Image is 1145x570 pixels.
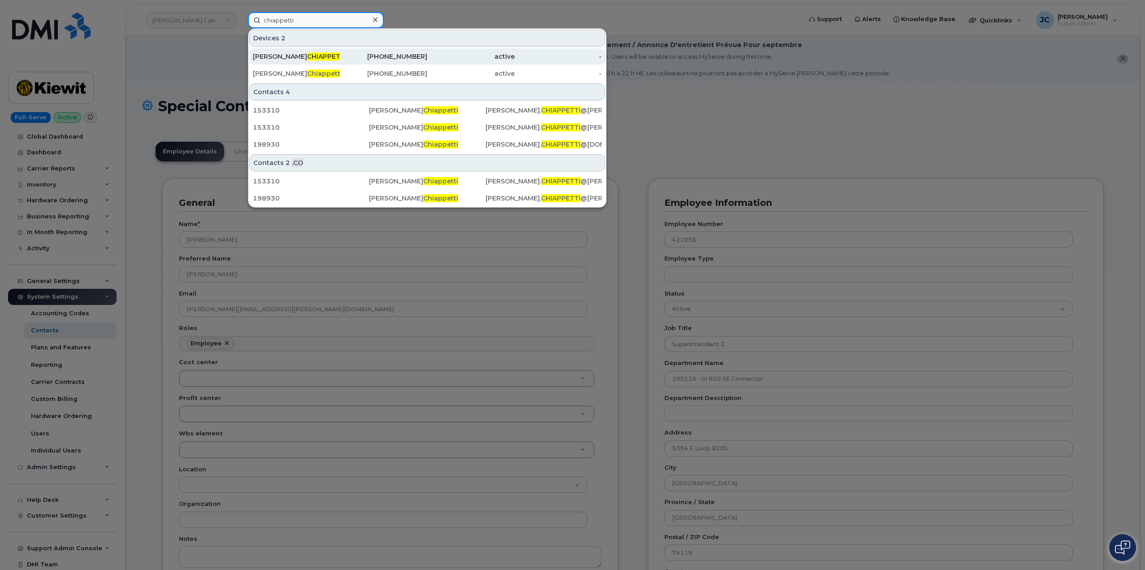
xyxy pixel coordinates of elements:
div: 198930 [253,140,369,149]
span: Chiappetti [423,123,458,131]
div: [PERSON_NAME] [369,123,485,132]
a: [PERSON_NAME]Chiappetti[PHONE_NUMBER]active- [249,65,605,82]
span: 2 [286,158,290,167]
div: Contacts [249,83,605,100]
a: [PERSON_NAME]CHIAPPETTI[PHONE_NUMBER]active- [249,48,605,65]
div: 153310 [253,177,369,186]
div: Contacts [249,154,605,171]
div: 198930 [253,194,369,203]
div: [PERSON_NAME]. @[PERSON_NAME][DOMAIN_NAME] [486,194,602,203]
span: CHIAPPETTI [541,140,581,148]
div: [PERSON_NAME] [253,69,340,78]
div: [PHONE_NUMBER] [340,52,428,61]
a: 153310[PERSON_NAME]Chiappetti[PERSON_NAME].CHIAPPETTI@[PERSON_NAME][DOMAIN_NAME] [249,102,605,118]
div: Devices [249,30,605,47]
a: 198930[PERSON_NAME]Chiappetti[PERSON_NAME].CHIAPPETTI@[PERSON_NAME][DOMAIN_NAME] [249,190,605,206]
span: .CO [292,158,303,167]
span: CHIAPPETTI [541,123,581,131]
span: Chiappetti [307,70,342,78]
div: 153310 [253,123,369,132]
div: [PERSON_NAME]. @[DOMAIN_NAME] [486,140,602,149]
div: [PERSON_NAME]. @[PERSON_NAME][DOMAIN_NAME] [486,177,602,186]
span: Chiappetti [423,140,458,148]
span: Chiappetti [423,194,458,202]
div: [PHONE_NUMBER] [340,69,428,78]
a: 153310[PERSON_NAME]Chiappetti[PERSON_NAME].CHIAPPETTI@[PERSON_NAME][DOMAIN_NAME] [249,173,605,189]
span: Chiappetti [423,177,458,185]
div: [PERSON_NAME] [369,177,485,186]
div: [PERSON_NAME]. @[PERSON_NAME][DOMAIN_NAME] [486,106,602,115]
span: CHIAPPETTI [541,194,581,202]
div: [PERSON_NAME] [369,194,485,203]
div: [PERSON_NAME] [369,106,485,115]
div: [PERSON_NAME]. @[PERSON_NAME][DOMAIN_NAME] [486,123,602,132]
div: [PERSON_NAME] [253,52,340,61]
img: Open chat [1115,540,1130,555]
div: [PERSON_NAME] [369,140,485,149]
span: 2 [281,34,286,43]
a: 198930[PERSON_NAME]Chiappetti[PERSON_NAME].CHIAPPETTI@[DOMAIN_NAME] [249,136,605,152]
span: CHIAPPETTI [307,52,347,61]
div: - [515,52,602,61]
div: active [427,52,515,61]
span: CHIAPPETTI [541,106,581,114]
span: 4 [286,87,290,96]
span: CHIAPPETTI [541,177,581,185]
div: - [515,69,602,78]
div: active [427,69,515,78]
div: 153310 [253,106,369,115]
span: Chiappetti [423,106,458,114]
a: 153310[PERSON_NAME]Chiappetti[PERSON_NAME].CHIAPPETTI@[PERSON_NAME][DOMAIN_NAME] [249,119,605,135]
